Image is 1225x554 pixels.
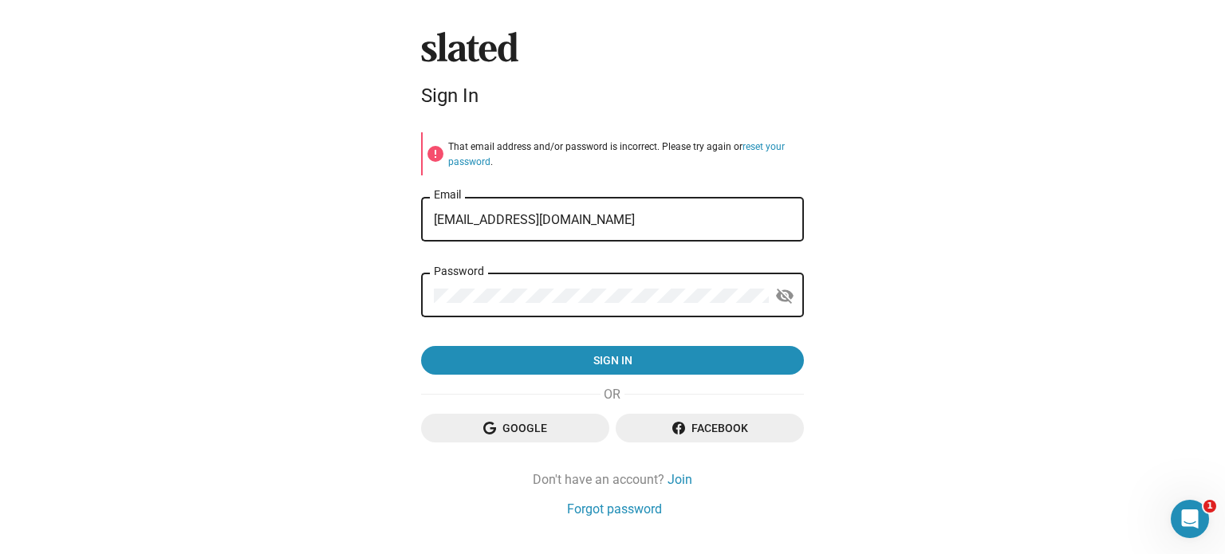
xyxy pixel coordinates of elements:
[775,284,794,308] mat-icon: visibility_off
[1171,500,1209,538] iframe: Intercom live chat
[421,414,609,442] button: Google
[628,414,791,442] span: Facebook
[668,471,692,488] a: Join
[448,141,785,167] span: That email address and/or password is incorrect. Please try again or .
[448,141,785,167] a: reset your password
[1203,500,1216,513] span: 1
[421,346,804,375] button: Sign in
[421,471,804,488] div: Don't have an account?
[421,84,804,107] div: Sign In
[567,501,662,517] a: Forgot password
[769,281,801,312] button: Show password
[434,414,597,442] span: Google
[426,144,445,163] mat-icon: error
[434,346,791,375] span: Sign in
[616,414,804,442] button: Facebook
[421,32,804,113] sl-branding: Sign In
